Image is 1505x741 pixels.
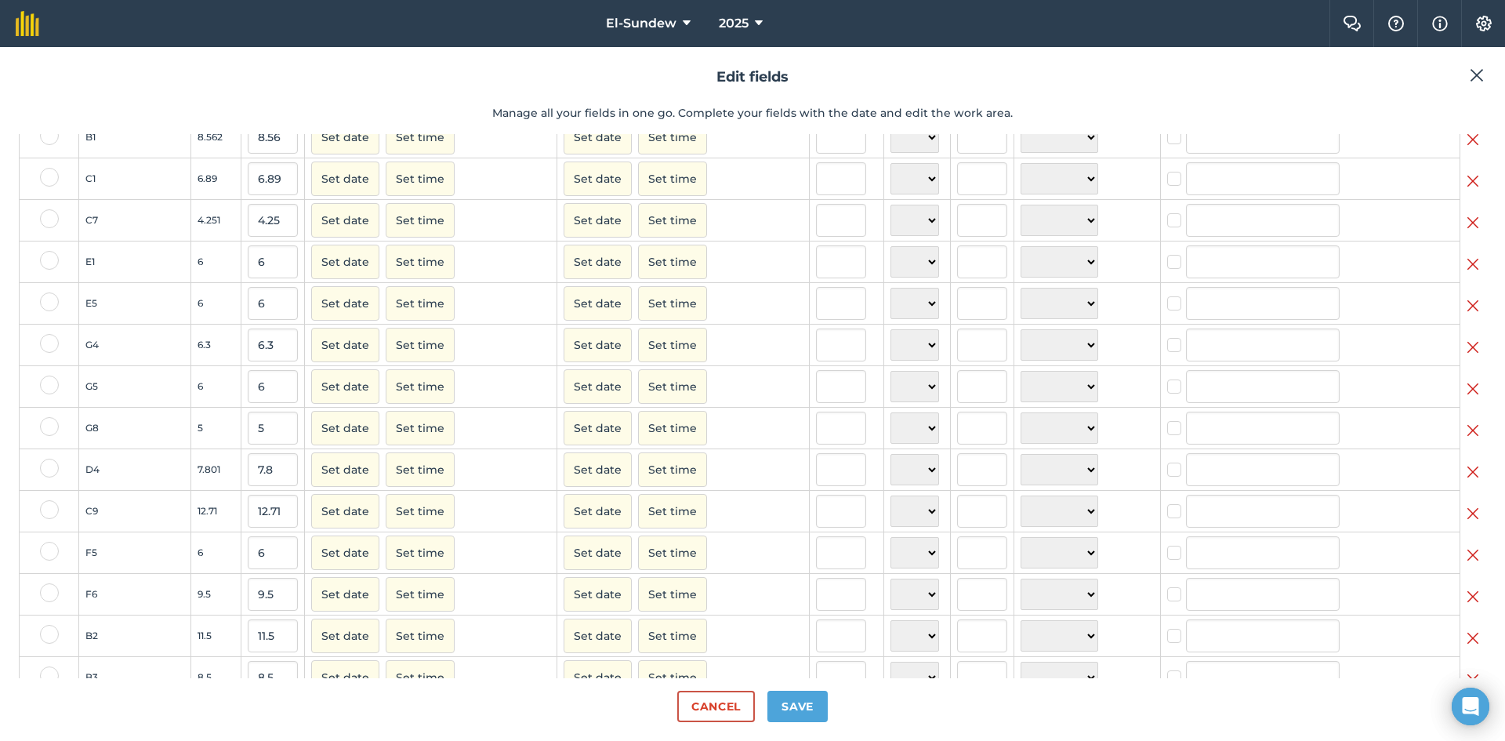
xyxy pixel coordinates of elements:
[79,449,191,491] td: D4
[386,494,455,529] button: Set time
[1470,66,1484,85] img: svg+xml;base64,PHN2ZyB4bWxucz0iaHR0cDovL3d3dy53My5vcmcvMjAwMC9zdmciIHdpZHRoPSIyMiIgaGVpZ2h0PSIzMC...
[638,619,707,653] button: Set time
[191,491,241,532] td: 12.71
[638,452,707,487] button: Set time
[386,660,455,695] button: Set time
[1467,255,1479,274] img: svg+xml;base64,PHN2ZyB4bWxucz0iaHR0cDovL3d3dy53My5vcmcvMjAwMC9zdmciIHdpZHRoPSIyMiIgaGVpZ2h0PSIzMC...
[79,657,191,699] td: B3
[79,491,191,532] td: C9
[191,242,241,283] td: 6
[311,369,379,404] button: Set date
[638,120,707,154] button: Set time
[386,120,455,154] button: Set time
[311,536,379,570] button: Set date
[1467,380,1479,398] img: svg+xml;base64,PHN2ZyB4bWxucz0iaHR0cDovL3d3dy53My5vcmcvMjAwMC9zdmciIHdpZHRoPSIyMiIgaGVpZ2h0PSIzMC...
[386,245,455,279] button: Set time
[386,411,455,445] button: Set time
[767,691,828,722] button: Save
[1467,546,1479,565] img: svg+xml;base64,PHN2ZyB4bWxucz0iaHR0cDovL3d3dy53My5vcmcvMjAwMC9zdmciIHdpZHRoPSIyMiIgaGVpZ2h0PSIzMC...
[79,616,191,657] td: B2
[564,203,632,238] button: Set date
[638,162,707,196] button: Set time
[386,369,455,404] button: Set time
[1467,172,1479,191] img: svg+xml;base64,PHN2ZyB4bWxucz0iaHR0cDovL3d3dy53My5vcmcvMjAwMC9zdmciIHdpZHRoPSIyMiIgaGVpZ2h0PSIzMC...
[311,577,379,612] button: Set date
[1467,670,1479,689] img: svg+xml;base64,PHN2ZyB4bWxucz0iaHR0cDovL3d3dy53My5vcmcvMjAwMC9zdmciIHdpZHRoPSIyMiIgaGVpZ2h0PSIzMC...
[638,203,707,238] button: Set time
[311,619,379,653] button: Set date
[564,286,632,321] button: Set date
[79,117,191,158] td: B1
[564,328,632,362] button: Set date
[564,411,632,445] button: Set date
[564,245,632,279] button: Set date
[191,616,241,657] td: 11.5
[191,449,241,491] td: 7.801
[1467,338,1479,357] img: svg+xml;base64,PHN2ZyB4bWxucz0iaHR0cDovL3d3dy53My5vcmcvMjAwMC9zdmciIHdpZHRoPSIyMiIgaGVpZ2h0PSIzMC...
[677,691,755,722] button: Cancel
[79,200,191,242] td: C7
[79,325,191,366] td: G4
[564,619,632,653] button: Set date
[564,120,632,154] button: Set date
[1467,587,1479,606] img: svg+xml;base64,PHN2ZyB4bWxucz0iaHR0cDovL3d3dy53My5vcmcvMjAwMC9zdmciIHdpZHRoPSIyMiIgaGVpZ2h0PSIzMC...
[386,203,455,238] button: Set time
[606,14,676,33] span: El-Sundew
[1474,16,1493,31] img: A cog icon
[79,408,191,449] td: G8
[311,162,379,196] button: Set date
[79,242,191,283] td: E1
[191,283,241,325] td: 6
[386,536,455,570] button: Set time
[638,411,707,445] button: Set time
[638,577,707,612] button: Set time
[1467,213,1479,232] img: svg+xml;base64,PHN2ZyB4bWxucz0iaHR0cDovL3d3dy53My5vcmcvMjAwMC9zdmciIHdpZHRoPSIyMiIgaGVpZ2h0PSIzMC...
[311,660,379,695] button: Set date
[564,577,632,612] button: Set date
[638,328,707,362] button: Set time
[311,120,379,154] button: Set date
[311,328,379,362] button: Set date
[1467,130,1479,149] img: svg+xml;base64,PHN2ZyB4bWxucz0iaHR0cDovL3d3dy53My5vcmcvMjAwMC9zdmciIHdpZHRoPSIyMiIgaGVpZ2h0PSIzMC...
[16,11,39,36] img: fieldmargin Logo
[719,14,749,33] span: 2025
[1387,16,1405,31] img: A question mark icon
[564,494,632,529] button: Set date
[638,494,707,529] button: Set time
[191,117,241,158] td: 8.562
[1467,629,1479,648] img: svg+xml;base64,PHN2ZyB4bWxucz0iaHR0cDovL3d3dy53My5vcmcvMjAwMC9zdmciIHdpZHRoPSIyMiIgaGVpZ2h0PSIzMC...
[638,286,707,321] button: Set time
[638,660,707,695] button: Set time
[79,283,191,325] td: E5
[311,494,379,529] button: Set date
[311,286,379,321] button: Set date
[386,328,455,362] button: Set time
[1467,463,1479,481] img: svg+xml;base64,PHN2ZyB4bWxucz0iaHR0cDovL3d3dy53My5vcmcvMjAwMC9zdmciIHdpZHRoPSIyMiIgaGVpZ2h0PSIzMC...
[1343,16,1362,31] img: Two speech bubbles overlapping with the left bubble in the forefront
[19,66,1486,89] h2: Edit fields
[564,660,632,695] button: Set date
[386,577,455,612] button: Set time
[79,158,191,200] td: C1
[564,369,632,404] button: Set date
[79,574,191,616] td: F6
[311,245,379,279] button: Set date
[386,286,455,321] button: Set time
[191,325,241,366] td: 6.3
[1467,504,1479,523] img: svg+xml;base64,PHN2ZyB4bWxucz0iaHR0cDovL3d3dy53My5vcmcvMjAwMC9zdmciIHdpZHRoPSIyMiIgaGVpZ2h0PSIzMC...
[638,369,707,404] button: Set time
[191,657,241,699] td: 8.5
[564,452,632,487] button: Set date
[191,366,241,408] td: 6
[386,452,455,487] button: Set time
[386,619,455,653] button: Set time
[1432,14,1448,33] img: svg+xml;base64,PHN2ZyB4bWxucz0iaHR0cDovL3d3dy53My5vcmcvMjAwMC9zdmciIHdpZHRoPSIxNyIgaGVpZ2h0PSIxNy...
[79,532,191,574] td: F5
[191,158,241,200] td: 6.89
[191,532,241,574] td: 6
[386,162,455,196] button: Set time
[638,536,707,570] button: Set time
[564,162,632,196] button: Set date
[638,245,707,279] button: Set time
[191,408,241,449] td: 5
